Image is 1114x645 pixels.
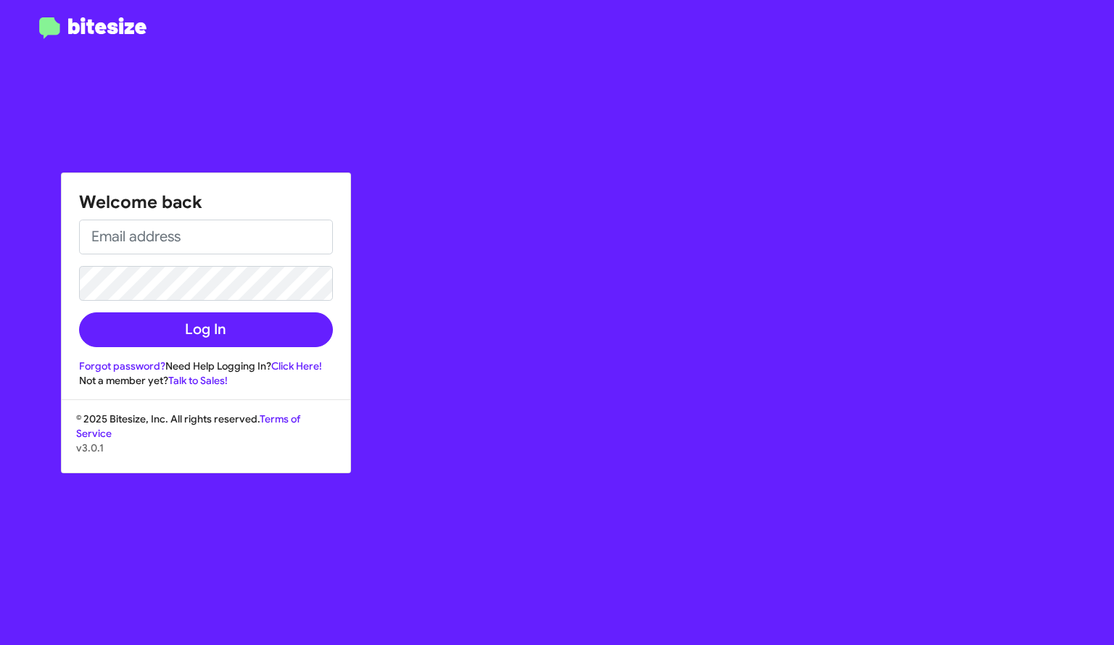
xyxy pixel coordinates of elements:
h1: Welcome back [79,191,333,214]
a: Talk to Sales! [168,374,228,387]
div: © 2025 Bitesize, Inc. All rights reserved. [62,412,350,473]
a: Terms of Service [76,412,300,440]
button: Log In [79,312,333,347]
input: Email address [79,220,333,254]
div: Need Help Logging In? [79,359,333,373]
a: Click Here! [271,359,322,373]
p: v3.0.1 [76,441,336,455]
a: Forgot password? [79,359,165,373]
div: Not a member yet? [79,373,333,388]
